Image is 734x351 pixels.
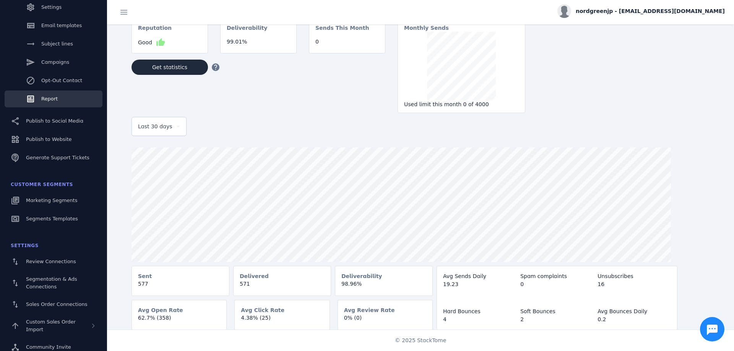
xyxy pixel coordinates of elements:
[5,149,102,166] a: Generate Support Tickets
[11,243,39,248] span: Settings
[241,306,284,314] mat-card-subtitle: Avg Click Rate
[26,118,83,124] span: Publish to Social Media
[309,38,385,52] mat-card-content: 0
[335,280,432,294] mat-card-content: 98.96%
[5,54,102,71] a: Campaigns
[41,41,73,47] span: Subject lines
[5,72,102,89] a: Opt-Out Contact
[404,24,449,32] mat-card-subtitle: Monthly Sends
[41,23,82,28] span: Email templates
[227,24,268,38] mat-card-subtitle: Deliverability
[576,7,725,15] span: nordgreenjp - [EMAIL_ADDRESS][DOMAIN_NAME]
[5,113,102,129] a: Publish to Social Media
[138,122,172,131] span: Last 30 days
[138,24,172,38] mat-card-subtitle: Reputation
[344,306,395,314] mat-card-subtitle: Avg Review Rate
[41,96,58,102] span: Report
[443,307,516,315] div: Hard Bounces
[598,307,671,315] div: Avg Bounces Daily
[132,314,226,328] mat-card-content: 62.7% (358)
[5,272,102,294] a: Segmentation & Ads Connections
[557,4,571,18] img: profile.jpg
[41,4,62,10] span: Settings
[26,216,78,222] span: Segments Templates
[520,280,594,288] div: 0
[557,4,725,18] button: nordgreenjp - [EMAIL_ADDRESS][DOMAIN_NAME]
[138,306,183,314] mat-card-subtitle: Avg Open Rate
[41,78,82,83] span: Opt-Out Contact
[26,136,71,142] span: Publish to Website
[26,319,76,332] span: Custom Sales Order Import
[598,315,671,324] div: 0.2
[5,296,102,313] a: Sales Order Connections
[132,60,208,75] button: Get statistics
[598,280,671,288] div: 16
[395,336,447,345] span: © 2025 StackTome
[11,182,73,187] span: Customer Segments
[5,253,102,270] a: Review Connections
[5,192,102,209] a: Marketing Segments
[234,280,331,294] mat-card-content: 571
[138,272,152,280] mat-card-subtitle: Sent
[598,272,671,280] div: Unsubscribes
[443,315,516,324] div: 4
[26,197,77,203] span: Marketing Segments
[26,155,89,160] span: Generate Support Tickets
[5,210,102,227] a: Segments Templates
[5,17,102,34] a: Email templates
[520,272,594,280] div: Spam complaints
[443,280,516,288] div: 19.23
[5,131,102,148] a: Publish to Website
[341,272,382,280] mat-card-subtitle: Deliverability
[240,272,269,280] mat-card-subtitle: Delivered
[41,59,69,65] span: Campaigns
[156,38,165,47] mat-icon: thumb_up
[404,100,519,108] div: Used limit this month 0 of 4000
[152,65,187,70] span: Get statistics
[138,39,152,47] span: Good
[132,280,229,294] mat-card-content: 577
[26,276,77,290] span: Segmentation & Ads Connections
[520,307,594,315] div: Soft Bounces
[315,24,369,38] mat-card-subtitle: Sends This Month
[26,344,71,350] span: Community Invite
[5,91,102,107] a: Report
[26,259,76,264] span: Review Connections
[443,272,516,280] div: Avg Sends Daily
[26,301,87,307] span: Sales Order Connections
[5,36,102,52] a: Subject lines
[227,38,290,46] div: 99.01%
[338,314,432,328] mat-card-content: 0% (0)
[520,315,594,324] div: 2
[235,314,329,328] mat-card-content: 4.38% (25)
